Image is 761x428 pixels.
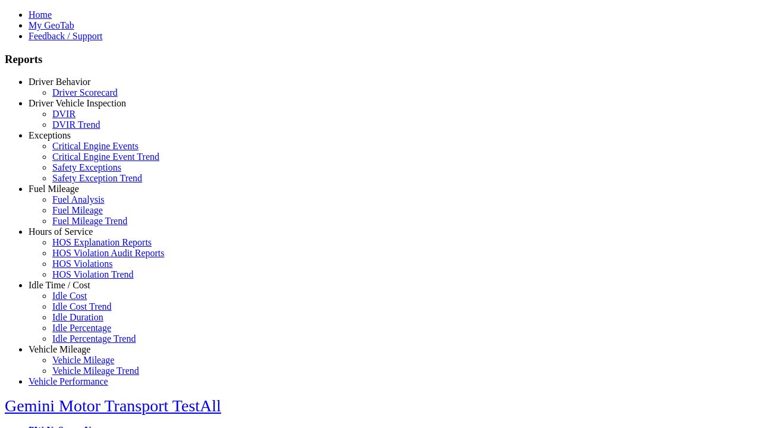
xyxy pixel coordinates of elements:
[52,248,165,258] a: HOS Violation Audit Reports
[52,205,103,215] a: Fuel Mileage
[29,20,74,30] a: My GeoTab
[52,173,142,183] a: Safety Exception Trend
[52,87,118,97] a: Driver Scorecard
[52,366,139,376] a: Vehicle Mileage Trend
[52,269,134,279] a: HOS Violation Trend
[29,130,71,140] a: Exceptions
[52,216,127,226] a: Fuel Mileage Trend
[52,333,136,344] a: Idle Percentage Trend
[29,31,102,41] a: Feedback / Support
[52,323,111,333] a: Idle Percentage
[52,162,121,172] a: Safety Exceptions
[52,194,105,204] a: Fuel Analysis
[52,109,76,119] a: DVIR
[52,355,114,365] a: Vehicle Mileage
[29,344,90,354] a: Vehicle Mileage
[5,53,756,66] h3: Reports
[29,98,126,108] a: Driver Vehicle Inspection
[29,184,79,194] a: Fuel Mileage
[52,141,139,151] a: Critical Engine Events
[52,237,152,247] a: HOS Explanation Reports
[52,152,159,162] a: Critical Engine Event Trend
[5,396,221,415] a: Gemini Motor Transport TestAll
[52,119,100,130] a: DVIR Trend
[29,10,52,20] a: Home
[29,280,90,290] a: Idle Time / Cost
[29,376,108,386] a: Vehicle Performance
[52,301,112,311] a: Idle Cost Trend
[29,77,90,87] a: Driver Behavior
[29,226,93,237] a: Hours of Service
[52,259,112,269] a: HOS Violations
[52,312,103,322] a: Idle Duration
[52,291,87,301] a: Idle Cost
